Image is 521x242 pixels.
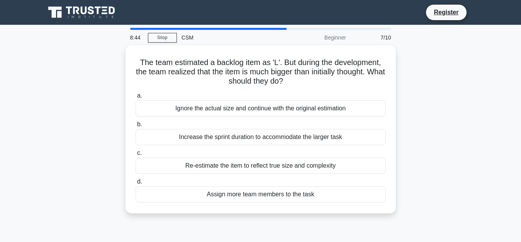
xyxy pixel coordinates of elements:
div: Ignore the actual size and continue with the original estimation [136,100,386,117]
div: 8:44 [126,30,148,45]
span: c. [137,149,142,156]
div: CSM [177,30,283,45]
div: 7/10 [351,30,396,45]
span: b. [137,121,142,127]
div: Re-estimate the item to reflect true size and complexity [136,158,386,174]
div: Beginner [283,30,351,45]
a: Register [429,7,463,17]
div: Assign more team members to the task [136,186,386,203]
div: Increase the sprint duration to accommodate the larger task [136,129,386,145]
h5: The team estimated a backlog item as 'L'. But during the development, the team realized that the ... [135,58,387,86]
span: a. [137,92,142,99]
a: Stop [148,33,177,43]
span: d. [137,178,142,185]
